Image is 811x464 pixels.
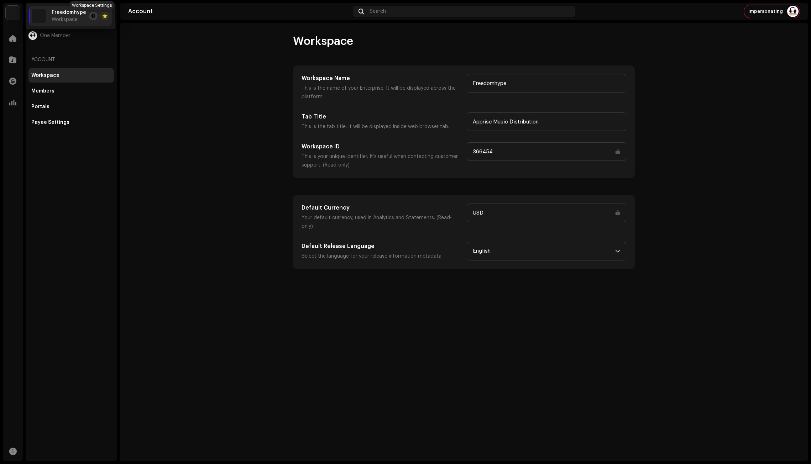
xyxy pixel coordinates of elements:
[370,9,386,14] span: Search
[302,152,461,169] p: This is your unique identifier. It’s useful when contacting customer support. (Read-only)
[31,88,54,94] div: Members
[302,142,461,151] h5: Workspace ID
[787,6,799,17] img: cfe9815f-f435-4c7f-9007-4778b8fd3156
[473,242,615,260] span: English
[6,6,20,20] img: 1c16f3de-5afb-4452-805d-3f3454e20b1b
[302,252,461,260] p: Select the language for your release information metadata.
[302,213,461,231] p: Your default currency, used in Analytics and Statements. (Read-only)
[28,31,37,40] img: cfe9815f-f435-4c7f-9007-4778b8fd3156
[748,9,783,14] span: Impersonating
[467,142,626,161] input: Type something...
[52,17,78,22] span: Workspace
[40,33,70,38] span: One Member
[467,112,626,131] input: Type something...
[28,68,114,83] re-m-nav-item: Workspace
[302,112,461,121] h5: Tab Title
[128,9,350,14] div: Account
[302,74,461,83] h5: Workspace Name
[302,242,461,251] h5: Default Release Language
[52,10,86,15] span: Freedomhype
[28,84,114,98] re-m-nav-item: Members
[302,84,461,101] p: This is the name of your Enterprise. It will be displayed across the platform.
[31,120,69,125] div: Payee Settings
[28,100,114,114] re-m-nav-item: Portals
[31,104,49,110] div: Portals
[302,204,461,212] h5: Default Currency
[293,34,353,48] span: Workspace
[467,74,626,93] input: Type something...
[615,242,620,260] div: dropdown trigger
[32,9,46,23] img: 1c16f3de-5afb-4452-805d-3f3454e20b1b
[31,73,59,78] div: Workspace
[28,115,114,130] re-m-nav-item: Payee Settings
[467,204,626,222] input: Type something...
[28,51,114,68] re-a-nav-header: Account
[302,122,461,131] p: This is the tab title. It will be displayed inside web browser tab.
